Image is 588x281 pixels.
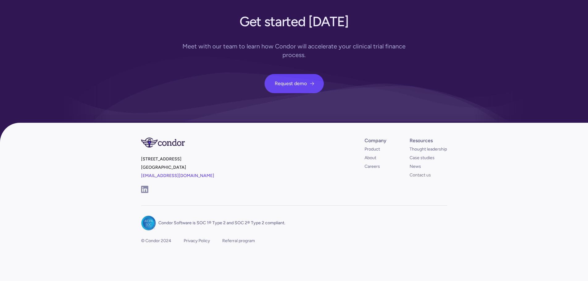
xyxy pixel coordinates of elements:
[222,238,255,244] a: Referral program
[365,138,386,144] div: Company
[141,173,214,178] a: [EMAIL_ADDRESS][DOMAIN_NAME]
[410,155,435,161] a: Case studies
[410,163,421,170] a: News
[240,10,348,30] h2: Get started [DATE]
[365,155,376,161] a: About
[141,155,292,185] p: [STREET_ADDRESS] [GEOGRAPHIC_DATA]
[365,146,380,152] a: Product
[158,220,285,226] p: Condor Software is SOC 1® Type 2 and SOC 2® Type 2 compliant.
[309,81,314,86] span: 
[410,172,431,178] a: Contact us
[184,238,210,244] a: Privacy Policy
[265,74,324,93] a: Request demo
[141,238,171,244] div: © Condor 2024
[410,138,433,144] div: Resources
[365,163,380,170] a: Careers
[176,42,413,59] div: Meet with our team to learn how Condor will accelerate your clinical trial finance process.
[410,146,447,152] a: Thought leadership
